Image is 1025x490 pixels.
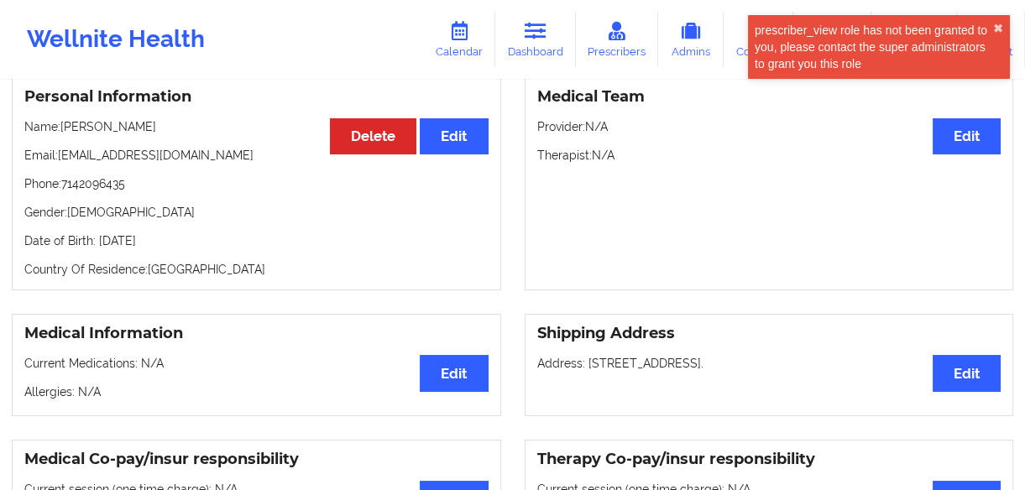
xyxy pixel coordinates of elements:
p: Phone: 7142096435 [24,175,489,192]
a: Dashboard [495,12,576,67]
a: Admins [658,12,724,67]
p: Country Of Residence: [GEOGRAPHIC_DATA] [24,261,489,278]
p: Therapist: N/A [537,147,1001,164]
a: Coaches [724,12,793,67]
p: Name: [PERSON_NAME] [24,118,489,135]
h3: Personal Information [24,87,489,107]
button: Edit [420,355,488,391]
h3: Medical Co-pay/insur responsibility [24,450,489,469]
h3: Medical Team [537,87,1001,107]
p: Address: [STREET_ADDRESS]. [537,355,1001,372]
p: Provider: N/A [537,118,1001,135]
div: prescriber_view role has not been granted to you, please contact the super administrators to gran... [755,22,993,72]
button: Delete [330,118,416,154]
p: Date of Birth: [DATE] [24,232,489,249]
a: Prescribers [576,12,659,67]
p: Current Medications: N/A [24,355,489,372]
h3: Therapy Co-pay/insur responsibility [537,450,1001,469]
h3: Medical Information [24,324,489,343]
p: Email: [EMAIL_ADDRESS][DOMAIN_NAME] [24,147,489,164]
button: close [993,22,1003,35]
button: Edit [933,118,1001,154]
button: Edit [420,118,488,154]
button: Edit [933,355,1001,391]
a: Calendar [423,12,495,67]
h3: Shipping Address [537,324,1001,343]
p: Allergies: N/A [24,383,489,400]
p: Gender: [DEMOGRAPHIC_DATA] [24,204,489,221]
